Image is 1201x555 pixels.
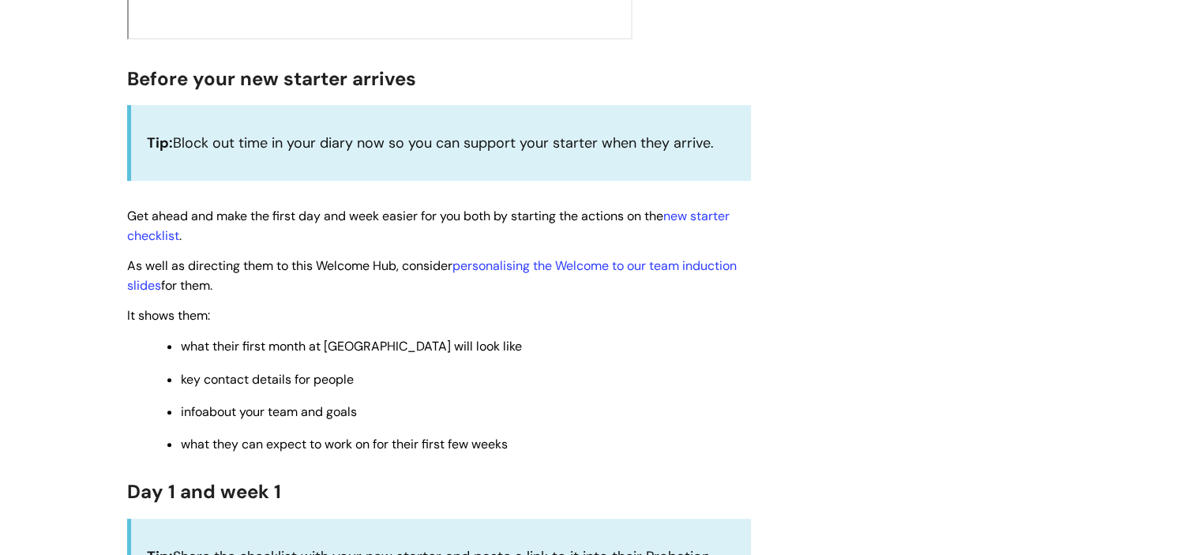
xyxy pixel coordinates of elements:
span: Get ahead and make the first day and week easier for you both by starting the actions on the . [127,208,730,244]
span: info [181,403,357,420]
span: It shows them: [127,307,210,324]
span: what their first month at [GEOGRAPHIC_DATA] will look like [181,338,522,354]
span: what they can expect to work on for their first few weeks [181,436,508,452]
span: key contact details for people [181,371,354,388]
span: Day 1 and week 1 [127,479,281,504]
span: Before your new starter arrives [127,66,416,91]
span: As well as directing them to this Welcome Hub, consider for them. [127,257,737,294]
p: Block out time in your diary now so you can support your starter when they arrive. [147,130,735,156]
span: about your team and goals [202,403,357,420]
strong: Tip: [147,133,173,152]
